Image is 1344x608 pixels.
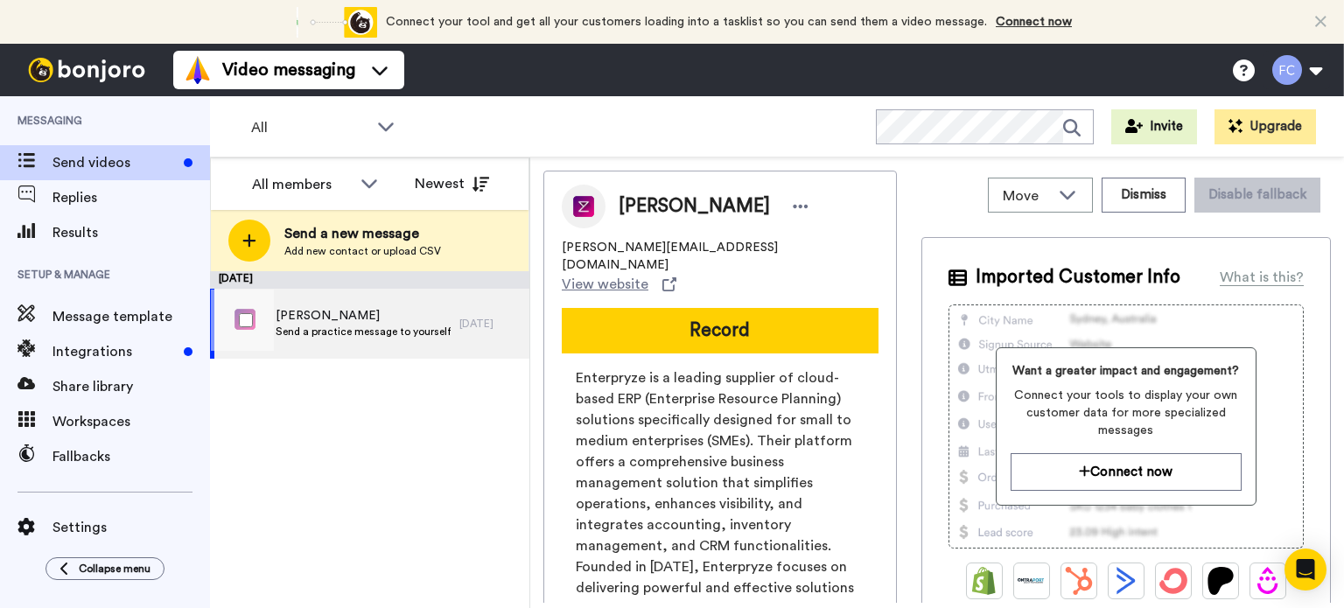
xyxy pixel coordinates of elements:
img: Ontraport [1018,567,1046,595]
img: Drip [1254,567,1282,595]
img: Image of Frank [562,185,605,228]
button: Invite [1111,109,1197,144]
span: Message template [52,306,210,327]
button: Collapse menu [45,557,164,580]
span: View website [562,274,648,295]
span: Send videos [52,152,177,173]
div: animation [281,7,377,38]
span: Collapse menu [79,562,150,576]
span: [PERSON_NAME][EMAIL_ADDRESS][DOMAIN_NAME] [562,239,878,274]
button: Connect now [1011,453,1242,491]
span: Send a new message [284,223,441,244]
button: Upgrade [1214,109,1316,144]
img: Hubspot [1065,567,1093,595]
img: Patreon [1207,567,1235,595]
button: Record [562,308,878,353]
button: Newest [402,166,502,201]
span: Results [52,222,210,243]
span: All [251,117,368,138]
span: Add new contact or upload CSV [284,244,441,258]
span: Share library [52,376,210,397]
div: Open Intercom Messenger [1284,549,1326,591]
span: [PERSON_NAME] [276,307,451,325]
span: Connect your tools to display your own customer data for more specialized messages [1011,387,1242,439]
div: [DATE] [210,271,529,289]
button: Disable fallback [1194,178,1320,213]
button: Dismiss [1102,178,1186,213]
img: Shopify [970,567,998,595]
span: Video messaging [222,58,355,82]
span: Settings [52,517,210,538]
a: Connect now [996,16,1072,28]
span: Connect your tool and get all your customers loading into a tasklist so you can send them a video... [386,16,987,28]
span: Workspaces [52,411,210,432]
div: What is this? [1220,267,1304,288]
span: Send a practice message to yourself [276,325,451,339]
span: Want a greater impact and engagement? [1011,362,1242,380]
img: bj-logo-header-white.svg [21,58,152,82]
a: View website [562,274,676,295]
span: Integrations [52,341,177,362]
div: [DATE] [459,317,521,331]
span: Imported Customer Info [976,264,1180,290]
span: Replies [52,187,210,208]
span: Fallbacks [52,446,210,467]
div: All members [252,174,352,195]
span: [PERSON_NAME] [619,193,770,220]
img: vm-color.svg [184,56,212,84]
span: Move [1003,185,1050,206]
img: ConvertKit [1159,567,1187,595]
img: ActiveCampaign [1112,567,1140,595]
